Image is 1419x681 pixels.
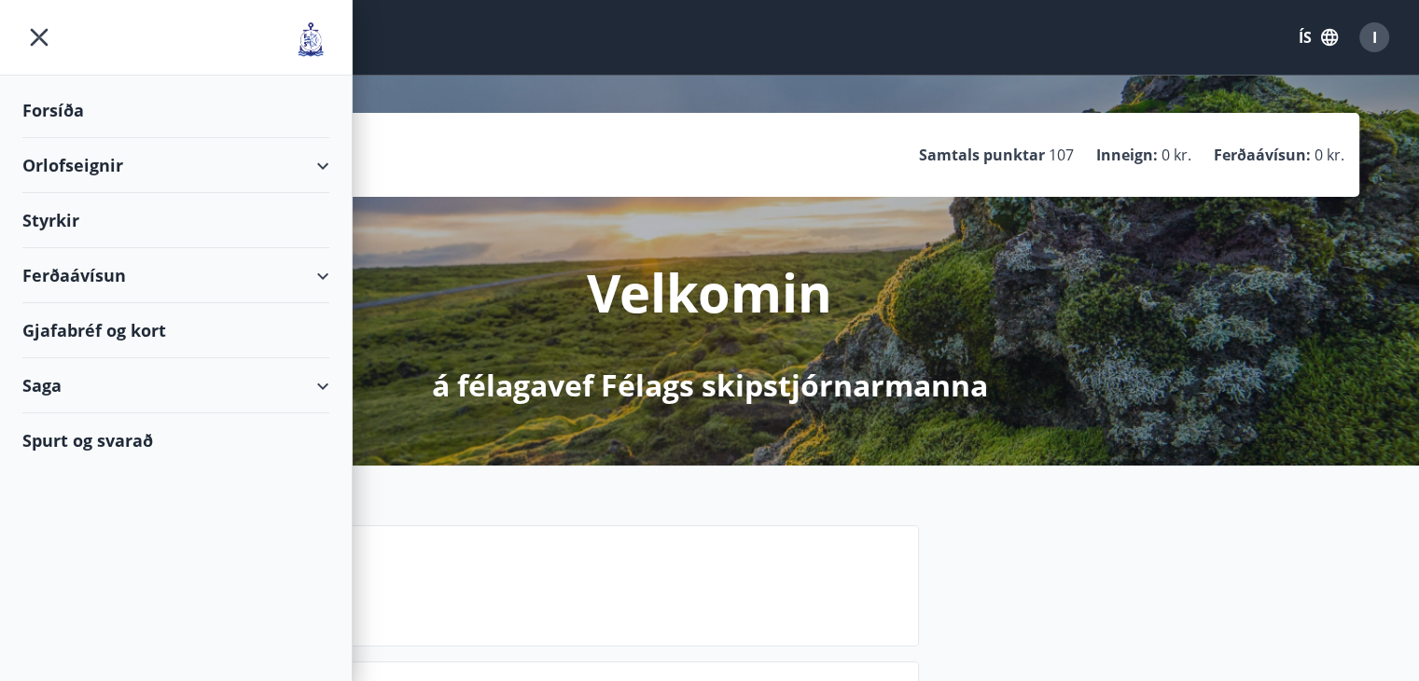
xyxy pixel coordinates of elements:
span: 0 kr. [1162,145,1191,165]
span: I [1372,27,1377,48]
div: Forsíða [22,83,329,138]
div: Ferðaávísun [22,248,329,303]
p: Ferðaávísun : [1214,145,1311,165]
button: I [1352,15,1397,60]
span: 107 [1049,145,1074,165]
div: Spurt og svarað [22,413,329,467]
button: menu [22,21,56,54]
span: 0 kr. [1315,145,1344,165]
p: Samtals punktar [919,145,1045,165]
p: á félagavef Félags skipstjórnarmanna [432,365,988,406]
img: union_logo [292,21,329,58]
div: Gjafabréf og kort [22,303,329,358]
p: Inneign : [1096,145,1158,165]
div: Orlofseignir [22,138,329,193]
p: Velkomin [587,257,832,327]
p: Næstu helgi [198,573,903,605]
button: ÍS [1288,21,1348,54]
div: Saga [22,358,329,413]
div: Styrkir [22,193,329,248]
